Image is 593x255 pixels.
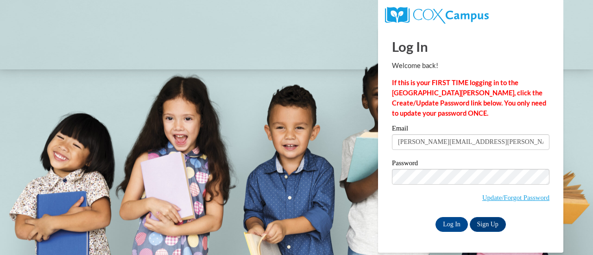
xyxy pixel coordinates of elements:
label: Email [392,125,549,134]
p: Welcome back! [392,61,549,71]
input: Log In [435,217,468,232]
strong: If this is your FIRST TIME logging in to the [GEOGRAPHIC_DATA][PERSON_NAME], click the Create/Upd... [392,79,546,117]
h1: Log In [392,37,549,56]
a: Sign Up [470,217,506,232]
label: Password [392,160,549,169]
a: Update/Forgot Password [482,194,549,201]
img: COX Campus [385,7,489,24]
